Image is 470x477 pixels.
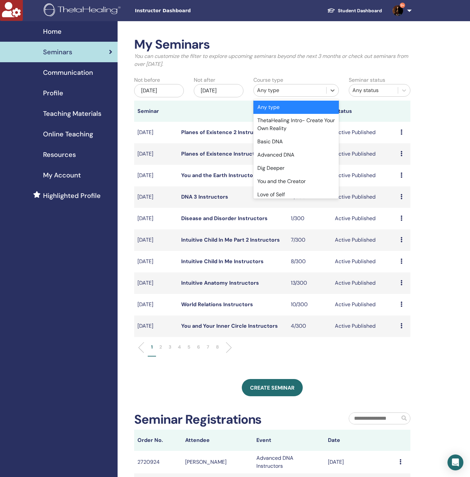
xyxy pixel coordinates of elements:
[134,76,160,84] label: Not before
[400,3,405,8] span: 9+
[134,294,178,315] td: [DATE]
[134,229,178,251] td: [DATE]
[181,258,264,265] a: Intuitive Child In Me Instructors
[134,143,178,165] td: [DATE]
[181,215,268,222] a: Disease and Disorder Instructors
[134,451,182,473] td: 2720924
[352,86,394,94] div: Any status
[181,279,259,286] a: Intuitive Anatomy Instructors
[322,5,387,17] a: Student Dashboard
[134,186,178,208] td: [DATE]
[134,165,178,186] td: [DATE]
[43,68,93,77] span: Communication
[43,170,81,180] span: My Account
[332,229,397,251] td: Active Published
[325,451,396,473] td: [DATE]
[216,344,219,351] p: 8
[181,322,278,329] a: You and Your Inner Circle Instructors
[392,5,403,16] img: default.jpg
[253,148,339,162] div: Advanced DNA
[207,344,209,351] p: 7
[43,26,62,36] span: Home
[194,84,243,97] div: [DATE]
[182,430,253,451] th: Attendee
[134,37,410,52] h2: My Seminars
[43,109,101,119] span: Teaching Materials
[134,208,178,229] td: [DATE]
[178,344,181,351] p: 4
[253,162,339,175] div: Dig Deeper
[181,150,263,157] a: Planes of Existence Instructors
[135,7,234,14] span: Instructor Dashboard
[325,430,396,451] th: Date
[134,101,178,122] th: Seminar
[253,101,339,114] div: Any type
[43,150,76,160] span: Resources
[194,76,215,84] label: Not after
[169,344,171,351] p: 3
[253,175,339,188] div: You and the Creator
[253,114,339,135] div: ThetaHealing Intro- Create Your Own Reality
[253,135,339,148] div: Basic DNA
[287,315,331,337] td: 4/300
[332,208,397,229] td: Active Published
[242,379,303,396] a: Create seminar
[332,186,397,208] td: Active Published
[287,251,331,272] td: 8/300
[287,229,331,251] td: 7/300
[159,344,162,351] p: 2
[181,129,268,136] a: Planes of Existence 2 Instructors
[44,3,123,18] img: logo.png
[287,294,331,315] td: 10/300
[332,294,397,315] td: Active Published
[181,236,280,243] a: Intuitive Child In Me Part 2 Instructors
[134,251,178,272] td: [DATE]
[253,451,325,473] td: Advanced DNA Instructors
[253,76,283,84] label: Course type
[134,412,262,427] h2: Seminar Registrations
[250,384,294,391] span: Create seminar
[332,101,397,122] th: Status
[134,122,178,143] td: [DATE]
[332,122,397,143] td: Active Published
[257,86,323,94] div: Any type
[134,315,178,337] td: [DATE]
[447,454,463,470] div: Open Intercom Messenger
[332,315,397,337] td: Active Published
[181,193,228,200] a: DNA 3 Instructors
[253,430,325,451] th: Event
[43,47,72,57] span: Seminars
[181,172,258,179] a: You and the Earth Instructors
[332,165,397,186] td: Active Published
[287,272,331,294] td: 13/300
[332,272,397,294] td: Active Published
[287,208,331,229] td: 1/300
[332,143,397,165] td: Active Published
[134,430,182,451] th: Order No.
[151,344,153,351] p: 1
[327,8,335,13] img: graduation-cap-white.svg
[134,52,410,68] p: You can customize the filter to explore upcoming seminars beyond the next 3 months or check out s...
[181,301,253,308] a: World Relations Instructors
[43,191,101,201] span: Highlighted Profile
[134,272,178,294] td: [DATE]
[253,188,339,201] div: Love of Self
[134,84,184,97] div: [DATE]
[197,344,200,351] p: 6
[332,251,397,272] td: Active Published
[182,451,253,473] td: [PERSON_NAME]
[43,129,93,139] span: Online Teaching
[43,88,63,98] span: Profile
[349,76,385,84] label: Seminar status
[187,344,190,351] p: 5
